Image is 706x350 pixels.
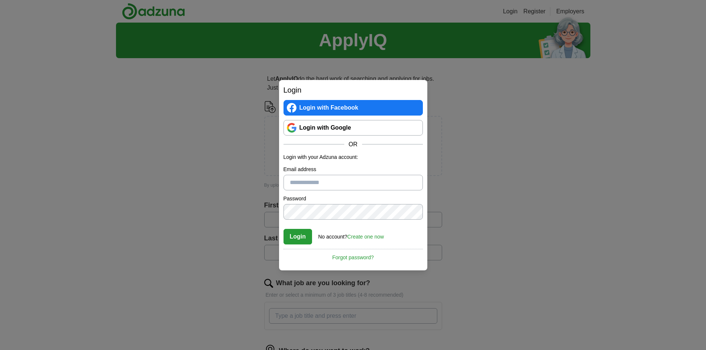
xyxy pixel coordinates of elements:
[284,249,423,261] a: Forgot password?
[284,229,312,244] button: Login
[284,120,423,136] a: Login with Google
[347,234,384,240] a: Create one now
[344,140,362,149] span: OR
[284,166,423,173] label: Email address
[284,195,423,203] label: Password
[284,84,423,96] h2: Login
[284,100,423,116] a: Login with Facebook
[318,229,384,241] div: No account?
[284,153,423,161] p: Login with your Adzuna account:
